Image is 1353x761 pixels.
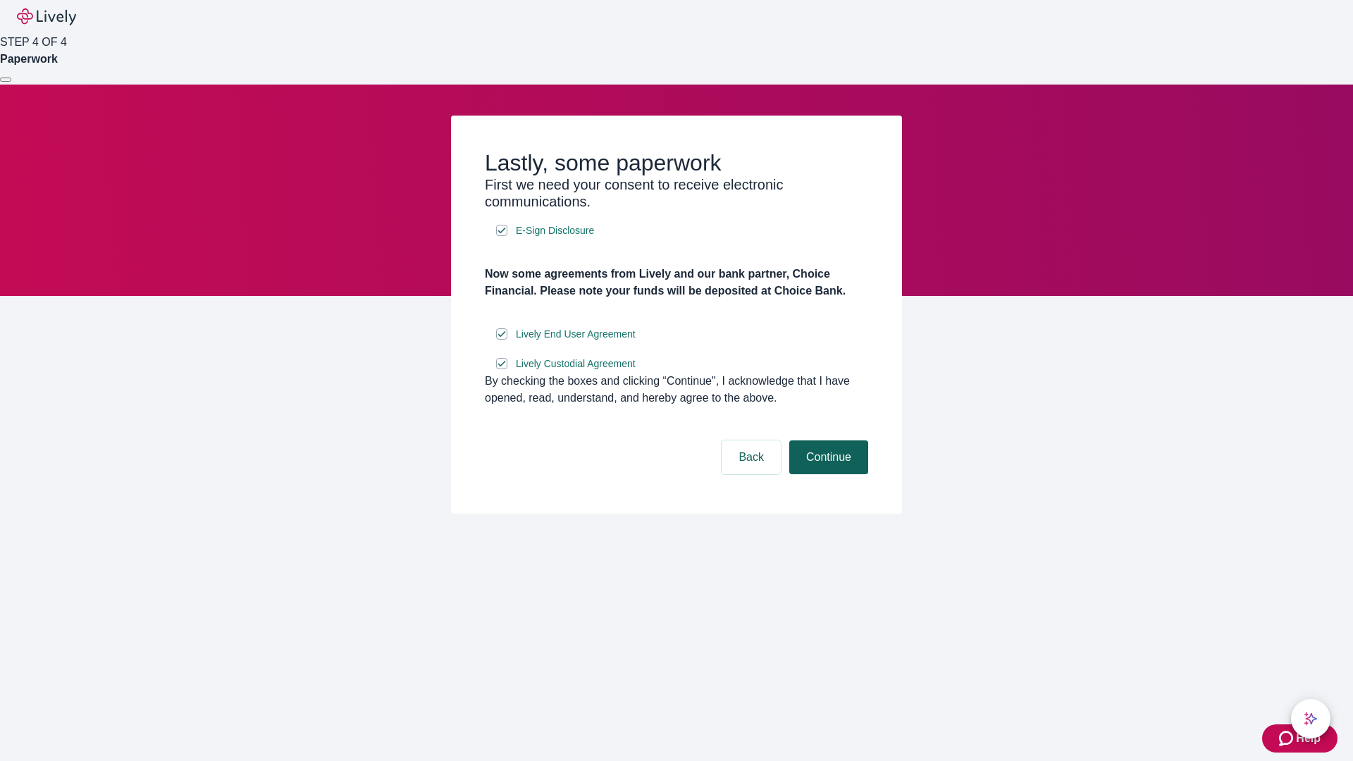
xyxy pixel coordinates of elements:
[513,355,638,373] a: e-sign disclosure document
[485,373,868,407] div: By checking the boxes and clicking “Continue", I acknowledge that I have opened, read, understand...
[1279,730,1296,747] svg: Zendesk support icon
[516,327,636,342] span: Lively End User Agreement
[485,176,868,210] h3: First we need your consent to receive electronic communications.
[513,222,597,240] a: e-sign disclosure document
[516,357,636,371] span: Lively Custodial Agreement
[17,8,76,25] img: Lively
[1291,699,1330,738] button: chat
[1304,712,1318,726] svg: Lively AI Assistant
[485,266,868,299] h4: Now some agreements from Lively and our bank partner, Choice Financial. Please note your funds wi...
[722,440,781,474] button: Back
[513,326,638,343] a: e-sign disclosure document
[1262,724,1337,753] button: Zendesk support iconHelp
[485,149,868,176] h2: Lastly, some paperwork
[516,223,594,238] span: E-Sign Disclosure
[1296,730,1321,747] span: Help
[789,440,868,474] button: Continue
